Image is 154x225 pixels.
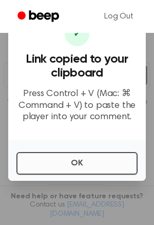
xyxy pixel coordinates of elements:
[65,22,89,46] div: ✔
[16,52,138,80] h3: Link copied to your clipboard
[10,7,68,27] a: Beep
[94,4,144,29] a: Log Out
[16,152,138,175] button: OK
[16,88,138,123] p: Press Control + V (Mac: ⌘ Command + V) to paste the player into your comment.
